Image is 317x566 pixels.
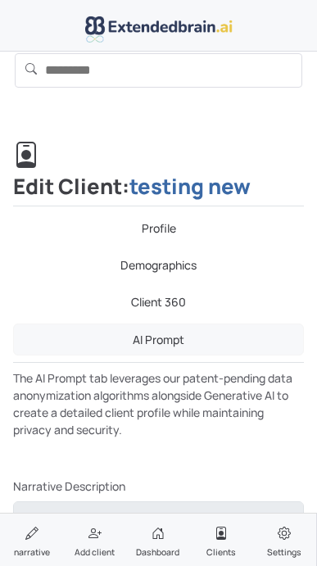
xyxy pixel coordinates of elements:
h2: Edit Client: [13,142,304,207]
a: testing new [129,172,251,201]
a: Client 360 [13,287,304,317]
span: Clients [206,546,236,559]
img: logo [85,16,233,43]
label: Narrative Description [13,478,125,495]
span: Settings [267,546,301,559]
a: Demographics [13,250,304,280]
span: Add client [75,546,115,559]
p: The AI Prompt tab leverages our patent-pending data anonymization algorithms alongside Generative... [13,369,304,438]
span: Dashboard [136,546,179,559]
a: Profile [13,213,304,243]
a: AI Prompt [13,324,304,355]
span: narrative [14,546,50,559]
